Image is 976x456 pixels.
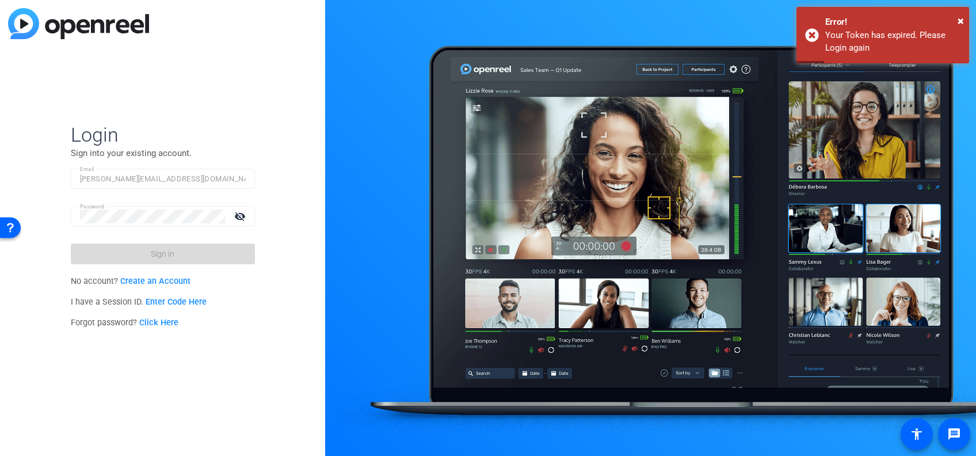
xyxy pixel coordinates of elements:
div: Error! [825,16,960,29]
input: Enter Email Address [80,172,246,186]
span: No account? [71,276,191,286]
span: Login [71,123,255,147]
a: Create an Account [120,276,190,286]
img: blue-gradient.svg [8,8,149,39]
mat-icon: visibility_off [227,208,255,225]
div: Your Token has expired. Please Login again [825,29,960,55]
a: Enter Code Here [146,297,207,307]
a: Click Here [139,318,178,328]
p: Sign into your existing account. [71,147,255,159]
mat-icon: accessibility [910,427,924,441]
mat-icon: message [947,427,961,441]
span: × [958,14,964,28]
button: Close [958,12,964,29]
mat-label: Email [80,166,94,172]
span: I have a Session ID. [71,297,207,307]
mat-label: Password [80,203,105,210]
span: Forgot password? [71,318,179,328]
